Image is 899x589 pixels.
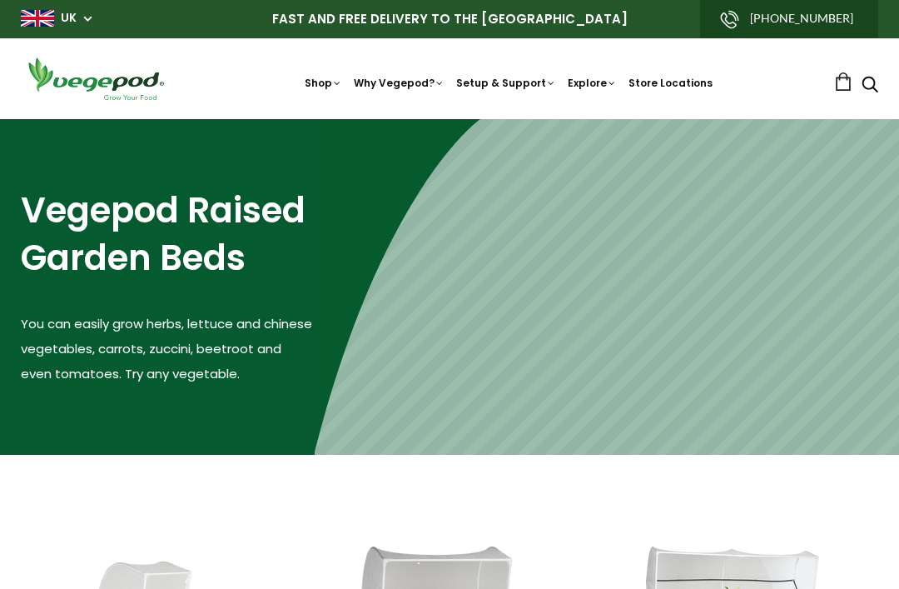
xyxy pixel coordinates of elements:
[21,55,171,102] img: Vegepod
[21,312,315,387] p: You can easily grow herbs, lettuce and chinese vegetables, carrots, zuccini, beetroot and even to...
[456,76,556,90] a: Setup & Support
[568,76,617,90] a: Explore
[862,77,878,95] a: Search
[61,10,77,27] a: UK
[21,10,54,27] img: gb_large.png
[305,76,342,90] a: Shop
[21,187,315,282] h2: Vegepod Raised Garden Beds
[354,76,445,90] a: Why Vegepod?
[628,76,713,90] a: Store Locations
